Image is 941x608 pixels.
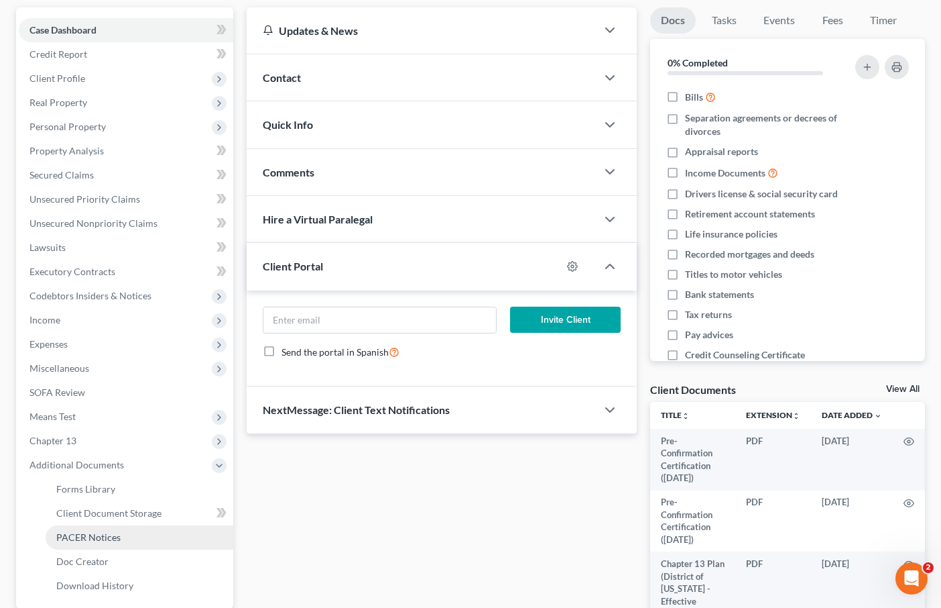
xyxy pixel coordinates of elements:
span: Download History [56,580,133,591]
span: Life insurance policies [685,227,777,241]
input: Enter email [263,307,496,333]
i: expand_more [874,412,882,420]
a: PACER Notices [46,525,233,550]
a: Unsecured Nonpriority Claims [19,211,233,236]
span: Bills [685,91,703,104]
span: Retirement account statements [685,207,815,221]
span: Appraisal reports [685,145,758,158]
button: Invite Client [510,307,621,334]
a: Titleunfold_more [661,410,690,420]
span: Tax returns [685,308,732,321]
span: Drivers license & social security card [685,187,838,201]
div: Updates & News [263,23,580,38]
span: Income Documents [685,166,765,180]
span: NextMessage: Client Text Notifications [263,403,450,416]
a: Download History [46,574,233,598]
span: Client Document Storage [56,507,162,519]
a: Unsecured Priority Claims [19,187,233,211]
span: Doc Creator [56,556,109,567]
td: Pre-Confirmation Certification ([DATE]) [650,491,735,552]
a: Forms Library [46,477,233,501]
div: Client Documents [650,383,736,397]
span: Client Profile [29,72,85,84]
span: Client Portal [263,260,323,272]
span: Forms Library [56,483,115,495]
i: unfold_more [682,412,690,420]
a: Events [753,7,806,34]
span: Expenses [29,338,68,350]
a: Date Added expand_more [822,410,882,420]
a: Secured Claims [19,163,233,187]
a: Property Analysis [19,139,233,163]
span: Unsecured Nonpriority Claims [29,217,158,229]
a: Docs [650,7,696,34]
strong: 0% Completed [668,57,728,68]
a: Executory Contracts [19,260,233,284]
span: Additional Documents [29,459,124,470]
a: Case Dashboard [19,18,233,42]
span: Comments [263,166,314,179]
span: Pay advices [685,328,733,342]
span: Credit Counseling Certificate [685,348,805,362]
a: View All [886,385,920,394]
td: [DATE] [811,429,893,491]
a: Doc Creator [46,550,233,574]
span: Executory Contracts [29,266,115,277]
span: Titles to motor vehicles [685,268,782,281]
span: Chapter 13 [29,435,76,446]
span: Real Property [29,97,87,108]
a: Credit Report [19,42,233,66]
td: Pre-Confirmation Certification ([DATE]) [650,429,735,491]
span: Lawsuits [29,242,66,253]
span: Quick Info [263,118,313,131]
span: Bank statements [685,288,754,301]
span: PACER Notices [56,531,121,543]
span: Secured Claims [29,169,94,181]
span: Unsecured Priority Claims [29,193,140,205]
span: Separation agreements or decrees of divorces [685,111,845,138]
span: Property Analysis [29,145,104,156]
span: Contact [263,71,301,84]
a: SOFA Review [19,381,233,405]
a: Fees [811,7,854,34]
span: Send the portal in Spanish [281,346,389,358]
i: unfold_more [792,412,800,420]
td: [DATE] [811,491,893,552]
span: Means Test [29,411,76,422]
td: PDF [735,491,811,552]
span: Recorded mortgages and deeds [685,248,814,261]
span: Hire a Virtual Paralegal [263,213,373,225]
span: SOFA Review [29,387,85,398]
a: Extensionunfold_more [746,410,800,420]
span: Income [29,314,60,325]
a: Tasks [701,7,747,34]
span: Miscellaneous [29,362,89,374]
a: Client Document Storage [46,501,233,525]
span: 2 [923,562,934,573]
span: Personal Property [29,121,106,132]
td: PDF [735,429,811,491]
a: Timer [859,7,907,34]
span: Credit Report [29,48,87,60]
span: Codebtors Insiders & Notices [29,290,151,301]
span: Case Dashboard [29,24,97,36]
iframe: Intercom live chat [895,562,928,595]
a: Lawsuits [19,236,233,260]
